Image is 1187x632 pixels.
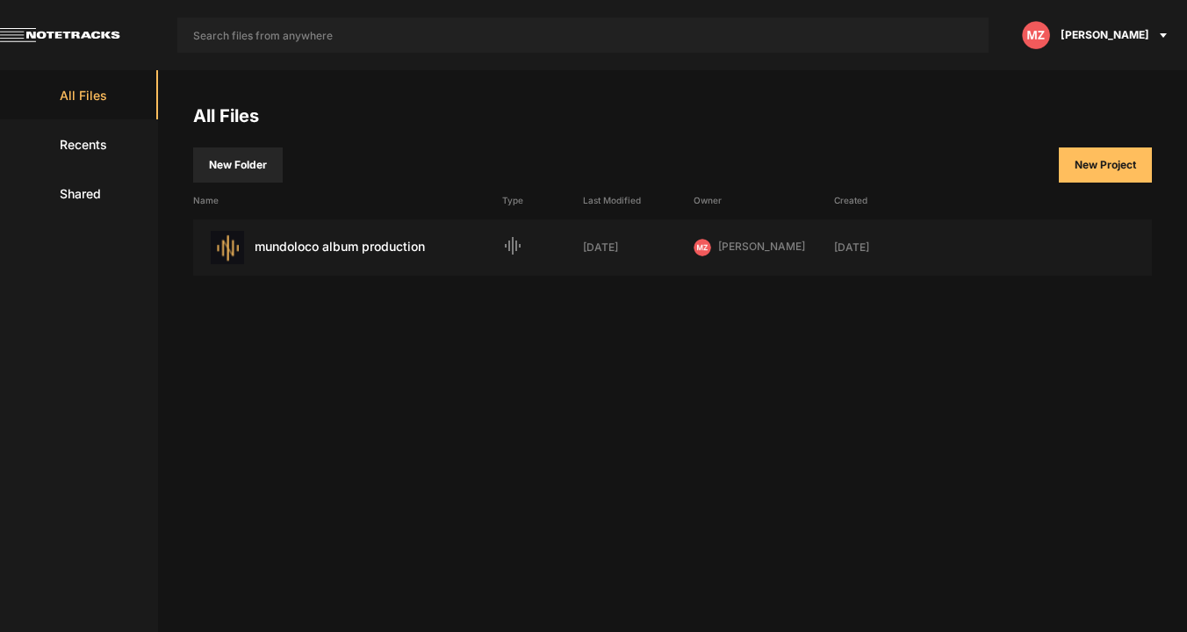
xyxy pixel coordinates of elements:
[177,18,989,53] input: Search files from anywhere
[1022,21,1050,49] img: letters
[583,194,694,207] div: Last Modified
[694,239,711,256] img: letters
[834,240,945,255] div: [DATE]
[1059,147,1152,183] button: New Project
[502,235,523,256] mat-icon: Audio
[193,231,502,264] div: mundoloco album production
[193,194,502,207] div: Name
[718,240,805,253] span: [PERSON_NAME]
[583,240,694,255] div: [DATE]
[193,105,259,126] a: All Files
[193,147,283,183] button: New Folder
[834,194,945,207] div: Created
[211,231,244,264] img: star-track.png
[1061,27,1149,43] span: [PERSON_NAME]
[502,194,583,207] div: Type
[1075,158,1136,171] span: New Project
[694,194,834,207] div: Owner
